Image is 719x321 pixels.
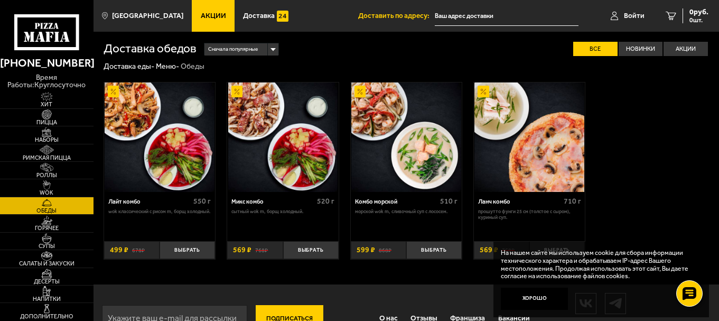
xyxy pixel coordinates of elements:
h1: Доставка обедов [104,43,197,55]
img: Акционный [108,86,119,97]
label: Новинки [619,42,663,56]
s: 678 ₽ [132,246,145,254]
a: Доставка еды- [104,62,154,71]
img: Ланч комбо [474,82,584,192]
div: Лайт комбо [108,198,191,206]
span: 0 руб. [689,8,708,16]
span: Сначала популярные [208,42,258,57]
span: Войти [624,12,645,20]
span: 569 ₽ [233,246,251,254]
p: Морской Wok M, Сливочный суп с лососем. [355,208,458,214]
label: Акции [664,42,708,56]
span: Доставить по адресу: [358,12,435,20]
div: Обеды [181,62,204,71]
img: Комбо морской [351,82,461,192]
span: 0 шт. [689,17,708,23]
span: [GEOGRAPHIC_DATA] [112,12,183,20]
a: АкционныйКомбо морской [351,82,462,192]
span: Акции [201,12,226,20]
input: Ваш адрес доставки [435,6,578,26]
s: 768 ₽ [255,246,268,254]
s: 868 ₽ [379,246,391,254]
button: Выбрать [406,241,462,260]
button: Выбрать [160,241,215,260]
a: Меню- [156,62,179,71]
p: Сытный Wok M, Борщ холодный. [231,208,334,214]
span: 520 г [317,197,334,206]
img: Акционный [231,86,242,97]
a: АкционныйЛайт комбо [104,82,215,192]
label: Все [573,42,618,56]
p: Прошутто Фунги 25 см (толстое с сыром), Куриный суп. [478,208,581,221]
span: 499 ₽ [110,246,128,254]
img: Микс комбо [228,82,338,192]
span: 550 г [193,197,211,206]
button: Выбрать [283,241,339,260]
span: Доставка [243,12,275,20]
img: 15daf4d41897b9f0e9f617042186c801.svg [277,11,288,22]
a: АкционныйМикс комбо [227,82,338,192]
img: Акционный [354,86,366,97]
p: На нашем сайте мы используем cookie для сбора информации технического характера и обрабатываем IP... [501,249,695,280]
span: 599 ₽ [357,246,375,254]
button: Выбрать [529,241,585,260]
p: Wok классический с рисом M, Борщ холодный. [108,208,211,214]
span: 710 г [564,197,581,206]
a: АкционныйЛанч комбо [474,82,585,192]
div: Ланч комбо [478,198,561,206]
img: Акционный [478,86,489,97]
button: Хорошо [501,288,568,310]
img: Лайт комбо [105,82,214,192]
span: 569 ₽ [480,246,498,254]
div: Микс комбо [231,198,314,206]
div: Комбо морской [355,198,438,206]
span: 510 г [440,197,457,206]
